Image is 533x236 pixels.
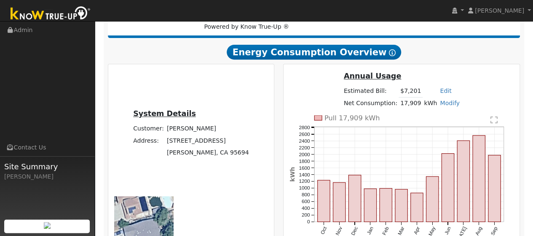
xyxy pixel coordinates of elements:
[364,189,376,222] rect: onclick=""
[395,189,407,222] rect: onclick=""
[399,85,422,98] td: $7,201
[473,136,485,222] rect: onclick=""
[381,225,390,236] text: Feb
[411,193,423,222] rect: onclick=""
[412,225,421,235] text: Apr
[132,123,166,135] td: Customer:
[299,131,310,137] text: 2600
[475,7,524,14] span: [PERSON_NAME]
[299,151,310,157] text: 2000
[302,212,310,218] text: 200
[4,172,90,181] div: [PERSON_NAME]
[423,97,439,109] td: kWh
[380,188,392,222] rect: onclick=""
[426,176,439,222] rect: onclick=""
[442,153,454,222] rect: onclick=""
[396,225,405,236] text: Mar
[165,123,250,135] td: [PERSON_NAME]
[132,135,166,146] td: Address:
[350,225,359,236] text: Dec
[299,158,310,164] text: 1800
[344,72,401,80] u: Annual Usage
[133,109,196,118] u: System Details
[302,205,310,211] text: 400
[348,175,361,222] rect: onclick=""
[342,97,399,109] td: Net Consumption:
[335,225,344,236] text: Nov
[299,171,310,177] text: 1400
[319,225,328,235] text: Oct
[324,114,380,122] text: Pull 17,909 kWh
[440,100,460,106] a: Modify
[227,45,401,60] span: Energy Consumption Overview
[333,182,346,222] rect: onclick=""
[165,135,250,146] td: [STREET_ADDRESS]
[6,5,95,24] img: Know True-Up
[490,225,499,236] text: Sep
[474,225,483,236] text: Aug
[440,87,451,94] a: Edit
[165,146,250,158] td: [PERSON_NAME], CA 95694
[302,192,310,198] text: 800
[318,180,330,222] rect: onclick=""
[289,167,296,182] text: kWh
[44,222,51,229] img: retrieve
[388,49,395,56] i: Show Help
[399,97,422,109] td: 17,909
[4,161,90,172] span: Site Summary
[457,141,469,222] rect: onclick=""
[490,116,498,124] text: 
[443,225,452,235] text: Jun
[299,138,310,144] text: 2400
[302,198,310,204] text: 600
[299,178,310,184] text: 1200
[299,165,310,171] text: 1600
[366,225,375,235] text: Jan
[307,219,310,225] text: 0
[488,155,501,222] rect: onclick=""
[299,125,310,130] text: 2800
[342,85,399,98] td: Estimated Bill:
[299,145,310,151] text: 2200
[299,185,310,191] text: 1000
